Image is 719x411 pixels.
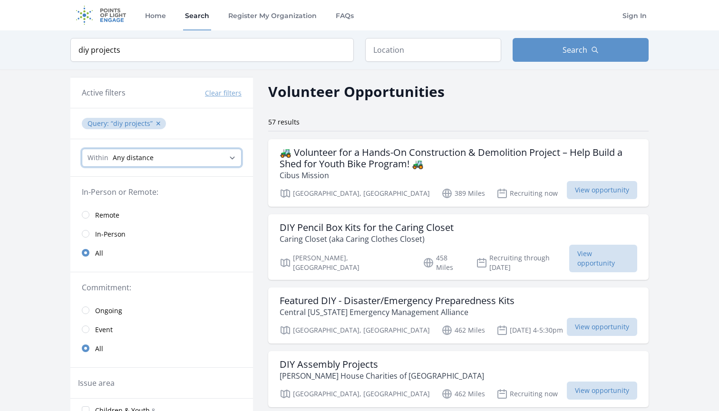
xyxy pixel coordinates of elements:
legend: Commitment: [82,282,242,293]
p: [GEOGRAPHIC_DATA], [GEOGRAPHIC_DATA] [280,325,430,336]
button: Clear filters [205,88,242,98]
p: Cibus Mission [280,170,637,181]
a: All [70,243,253,262]
a: Featured DIY - Disaster/Emergency Preparedness Kits Central [US_STATE] Emergency Management Allia... [268,287,649,344]
p: [GEOGRAPHIC_DATA], [GEOGRAPHIC_DATA] [280,388,430,400]
h3: Featured DIY - Disaster/Emergency Preparedness Kits [280,295,515,306]
a: DIY Pencil Box Kits for the Caring Closet Caring Closet (aka Caring Clothes Closet) [PERSON_NAME]... [268,214,649,280]
a: Remote [70,205,253,224]
p: [DATE] 4-5:30pm [496,325,563,336]
legend: In-Person or Remote: [82,186,242,198]
span: View opportunity [569,245,637,272]
span: Query : [87,119,111,128]
legend: Issue area [78,377,115,389]
p: Recruiting through [DATE] [476,253,569,272]
p: 462 Miles [441,325,485,336]
h3: DIY Assembly Projects [280,359,484,370]
q: diy projects [111,119,153,128]
p: Recruiting now [496,388,558,400]
p: 458 Miles [423,253,465,272]
p: [PERSON_NAME], [GEOGRAPHIC_DATA] [280,253,411,272]
p: Caring Closet (aka Caring Clothes Closet) [280,233,454,245]
span: All [95,249,103,258]
h2: Volunteer Opportunities [268,81,445,102]
input: Location [365,38,501,62]
p: 462 Miles [441,388,485,400]
h3: Active filters [82,87,126,98]
a: DIY Assembly Projects [PERSON_NAME] House Charities of [GEOGRAPHIC_DATA] [GEOGRAPHIC_DATA], [GEOG... [268,351,649,407]
button: ✕ [155,119,161,128]
button: Search [513,38,649,62]
a: In-Person [70,224,253,243]
span: Event [95,325,113,335]
a: Ongoing [70,301,253,320]
span: View opportunity [567,181,637,199]
h3: 🚜 Volunteer for a Hands-On Construction & Demolition Project – Help Build a Shed for Youth Bike P... [280,147,637,170]
p: [PERSON_NAME] House Charities of [GEOGRAPHIC_DATA] [280,370,484,382]
span: Search [563,44,587,56]
a: Event [70,320,253,339]
a: 🚜 Volunteer for a Hands-On Construction & Demolition Project – Help Build a Shed for Youth Bike P... [268,139,649,207]
span: View opportunity [567,382,637,400]
span: Ongoing [95,306,122,315]
h3: DIY Pencil Box Kits for the Caring Closet [280,222,454,233]
select: Search Radius [82,149,242,167]
span: Remote [95,210,119,220]
span: View opportunity [567,318,637,336]
p: Recruiting now [496,188,558,199]
span: In-Person [95,229,126,239]
p: [GEOGRAPHIC_DATA], [GEOGRAPHIC_DATA] [280,188,430,199]
input: Keyword [70,38,354,62]
p: Central [US_STATE] Emergency Management Alliance [280,306,515,318]
a: All [70,339,253,358]
p: 389 Miles [441,188,485,199]
span: 57 results [268,117,300,126]
span: All [95,344,103,354]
